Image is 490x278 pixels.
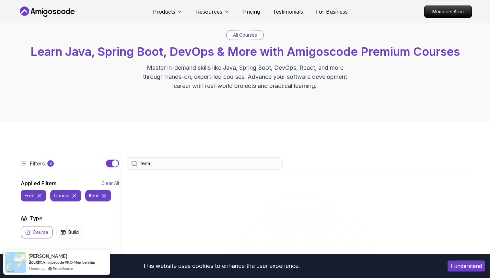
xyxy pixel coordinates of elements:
span: Bought [29,260,42,265]
h2: Applied Filters [21,179,56,187]
span: Learn Java, Spring Boot, DevOps & More with Amigoscode Premium Courses [30,44,460,59]
a: Amigoscode PRO Membership [42,260,95,265]
p: Course [33,229,48,236]
button: Accept cookies [448,260,485,272]
img: provesource social proof notification image [5,252,26,273]
button: course [50,190,81,201]
button: Products [153,8,183,21]
button: iterm [85,190,111,201]
h2: Type [30,214,42,222]
p: Filters [30,160,45,167]
a: For Business [316,8,348,16]
p: free [25,192,35,199]
p: Members Area [425,6,472,18]
button: Course [21,226,52,238]
p: 3 [49,161,52,166]
a: Pricing [243,8,260,16]
button: Build [56,226,83,238]
a: Testimonials [273,8,303,16]
button: Resources [196,8,230,21]
p: Resources [196,8,222,16]
a: ProveSource [53,266,73,271]
span: 8 hours ago [29,266,46,271]
p: All Courses [233,32,257,38]
div: This website uses cookies to enhance the user experience. [5,259,438,273]
p: course [54,192,70,199]
span: [PERSON_NAME] [29,253,67,259]
a: Members Area [424,6,472,18]
button: Clear All [101,180,119,187]
p: Build [68,229,79,236]
p: iterm [89,192,99,199]
p: Products [153,8,175,16]
button: free [21,190,46,201]
p: Master in-demand skills like Java, Spring Boot, DevOps, React, and more through hands-on, expert-... [136,63,354,91]
input: Search Java, React, Spring boot ... [140,160,278,167]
